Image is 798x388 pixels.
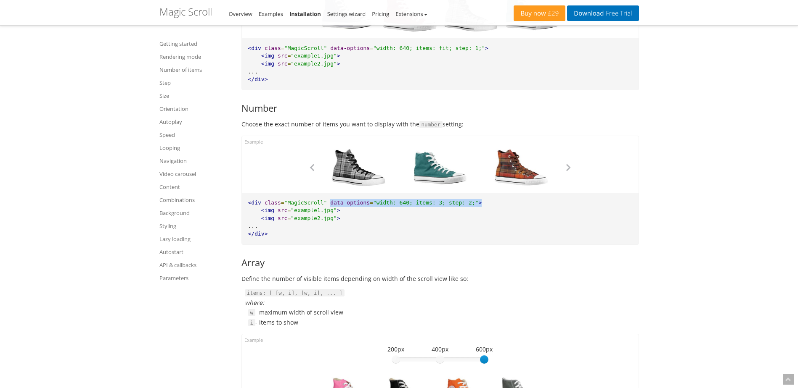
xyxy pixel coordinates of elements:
[289,10,321,18] a: Installation
[159,6,212,17] h1: Magic Scroll
[278,215,287,221] span: src
[281,45,284,51] span: =
[327,10,366,18] a: Settings wizard
[159,247,231,257] a: Autostart
[284,45,327,51] span: "MagicScroll"
[241,103,639,113] h3: Number
[159,182,231,192] a: Content
[291,52,337,59] span: "example1.jpg"
[159,52,231,62] a: Rendering mode
[241,288,639,328] p: - maximum width of scroll view - items to show
[287,52,291,59] span: =
[241,257,639,267] h3: Array
[261,207,274,213] span: <img
[330,45,370,51] span: data-options
[278,207,287,213] span: src
[159,208,231,218] a: Background
[245,299,264,307] em: where:
[248,223,258,229] span: ...
[287,207,291,213] span: =
[159,234,231,244] a: Lazy loading
[291,60,337,67] span: "example2.jpg"
[374,343,418,354] div: 200px
[248,231,268,237] span: </div>
[248,68,258,75] span: ...
[159,130,231,140] a: Speed
[485,45,488,51] span: >
[159,260,231,270] a: API & callbacks
[261,215,274,221] span: <img
[278,52,287,59] span: src
[370,45,373,51] span: =
[419,121,443,128] code: number
[159,143,231,153] a: Looping
[291,215,337,221] span: "example2.jpg"
[159,221,231,231] a: Styling
[395,10,427,18] a: Extensions
[373,199,478,206] span: "width: 640; items: 3; step: 2;"
[159,273,231,283] a: Parameters
[159,78,231,88] a: Step
[241,274,639,283] p: Define the number of visible items depending on width of the scroll view like so:
[370,199,373,206] span: =
[241,119,639,129] p: Choose the exact number of items you want to display with the setting:
[159,104,231,114] a: Orientation
[248,45,261,51] span: <div
[265,199,281,206] span: class
[159,65,231,75] a: Number of items
[281,199,284,206] span: =
[514,5,565,21] a: Buy now£29
[418,343,462,354] div: 400px
[159,156,231,166] a: Navigation
[159,117,231,127] a: Autoplay
[337,207,340,213] span: >
[261,60,274,67] span: <img
[159,195,231,205] a: Combinations
[291,207,337,213] span: "example1.jpg"
[287,215,291,221] span: =
[330,199,370,206] span: data-options
[261,52,274,59] span: <img
[337,60,340,67] span: >
[372,10,389,18] a: Pricing
[337,52,340,59] span: >
[159,91,231,101] a: Size
[462,343,506,354] div: 600px
[278,60,287,67] span: src
[248,319,256,327] code: i
[478,199,482,206] span: >
[159,39,231,49] a: Getting started
[546,10,559,17] span: £29
[248,76,268,82] span: </div>
[248,309,256,317] code: w
[159,169,231,179] a: Video carousel
[248,199,261,206] span: <div
[229,10,252,18] a: Overview
[373,45,485,51] span: "width: 640; items: fit; step: 1;"
[287,60,291,67] span: =
[259,10,283,18] a: Examples
[265,45,281,51] span: class
[337,215,340,221] span: >
[284,199,327,206] span: "MagicScroll"
[567,5,639,21] a: DownloadFree Trial
[604,10,632,17] span: Free Trial
[245,289,345,297] code: items: [ [w, i], [w, i], ... ]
